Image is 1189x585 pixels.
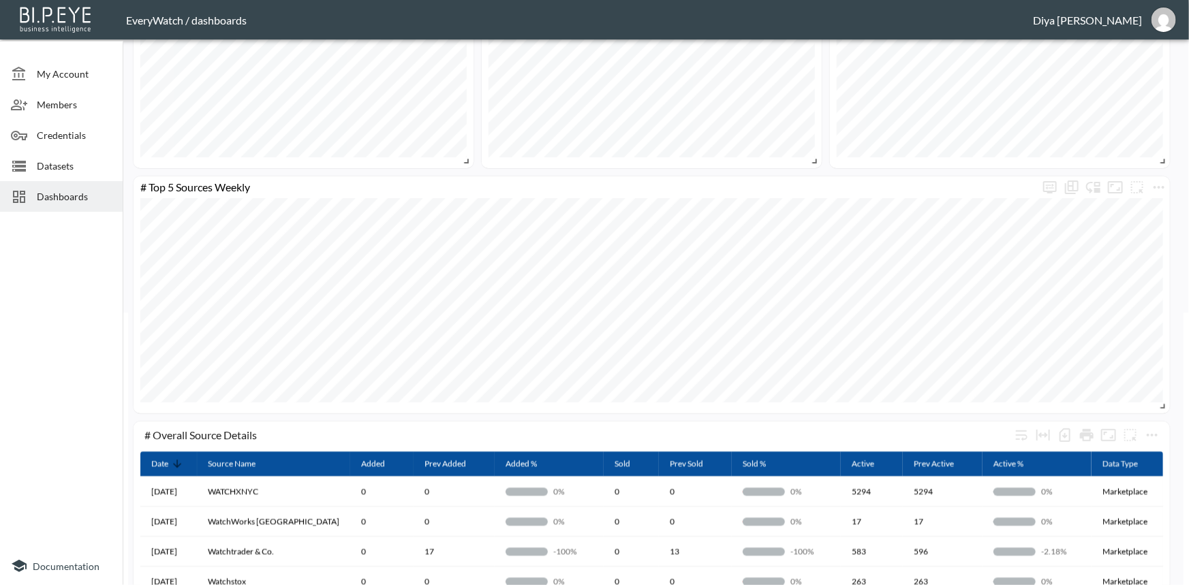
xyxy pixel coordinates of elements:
th: 13 [659,537,732,567]
div: 0/100 (0%) [743,486,830,497]
div: Wrap text [1010,424,1032,446]
span: Display settings [1039,176,1061,198]
span: Members [37,97,112,112]
div: 0/100 (0%) [743,516,830,527]
div: # Overall Source Details [144,428,1010,441]
span: Active % [993,456,1041,472]
th: 596 [903,537,983,567]
th: 0 [604,507,659,537]
span: Prev Sold [670,456,721,472]
span: Attach chart to a group [1119,427,1141,440]
button: more [1148,176,1170,198]
p: 0% [553,486,593,497]
th: Watchtrader & Co. [197,537,350,567]
th: Marketplace [1092,507,1167,537]
th: 0 [414,507,495,537]
div: Enable/disable chart dragging [1083,176,1105,198]
button: more [1119,424,1141,446]
span: Date [151,456,186,472]
span: Added % [506,456,555,472]
th: 2025-08-19 [140,507,197,537]
button: Fullscreen [1098,424,1119,446]
th: 583 [841,537,903,567]
button: diya@everywatch.com [1142,3,1186,36]
th: Marketplace [1092,537,1167,567]
span: Credentials [37,128,112,142]
div: Added % [506,456,537,472]
span: Sold [615,456,648,472]
div: Number of rows selected for download: 28088 [1054,424,1076,446]
div: Active % [993,456,1023,472]
th: 17 [414,537,495,567]
th: 0 [414,477,495,507]
div: 0/100 (0%) [993,516,1081,527]
a: Documentation [11,558,112,574]
div: Source Name [208,456,256,472]
span: Datasets [37,159,112,173]
div: Toggle table layout between fixed and auto (default: auto) [1032,424,1054,446]
img: bipeye-logo [17,3,95,34]
th: 5294 [903,477,983,507]
span: Active [852,456,892,472]
span: Dashboards [37,189,112,204]
button: more [1039,176,1061,198]
span: Sold % [743,456,784,472]
span: Source Name [208,456,273,472]
div: 0/100 (0%) [506,486,593,497]
div: Show chart as table [1061,176,1083,198]
div: -2.18/100 (-2.18%) [993,546,1081,557]
th: 0 [604,477,659,507]
div: EveryWatch / dashboards [126,14,1033,27]
p: -2.18% [1041,546,1081,557]
p: 0% [790,486,830,497]
div: Active [852,456,874,472]
span: Documentation [33,560,99,572]
div: Sold [615,456,630,472]
th: 0 [659,477,732,507]
div: Prev Sold [670,456,703,472]
span: Prev Added [424,456,484,472]
p: 0% [553,516,593,527]
th: WatchWorks Haarlem [197,507,350,537]
div: Data Type [1102,456,1138,472]
th: Marketplace [1092,477,1167,507]
p: 0% [790,516,830,527]
div: -100/100 (-100%) [743,546,830,557]
th: 0 [350,477,414,507]
div: Diya [PERSON_NAME] [1033,14,1142,27]
span: Added [361,456,403,472]
p: 0% [1041,516,1081,527]
div: Sold % [743,456,766,472]
div: Date [151,456,168,472]
span: Chart settings [1141,424,1163,446]
button: Fullscreen [1105,176,1126,198]
th: 2025-08-19 [140,537,197,567]
button: more [1141,424,1163,446]
span: Prev Active [914,456,972,472]
div: Print [1076,424,1098,446]
th: 2025-08-19 [140,477,197,507]
th: 17 [841,507,903,537]
div: Prev Added [424,456,466,472]
th: 0 [604,537,659,567]
button: more [1126,176,1148,198]
span: Chart settings [1148,176,1170,198]
span: Attach chart to a group [1126,179,1148,192]
span: Data Type [1102,456,1156,472]
th: 0 [350,507,414,537]
th: 17 [903,507,983,537]
p: -100% [553,546,593,557]
th: 0 [350,537,414,567]
th: WATCHXNYC [197,477,350,507]
div: 0/100 (0%) [993,486,1081,497]
div: Added [361,456,385,472]
div: 0/100 (0%) [506,516,593,527]
div: -100/100 (-100%) [506,546,593,557]
span: My Account [37,67,112,81]
th: 5294 [841,477,903,507]
p: 0% [1041,486,1081,497]
div: Prev Active [914,456,954,472]
div: # Top 5 Sources Weekly [134,180,1039,193]
p: -100% [790,546,830,557]
th: 0 [659,507,732,537]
